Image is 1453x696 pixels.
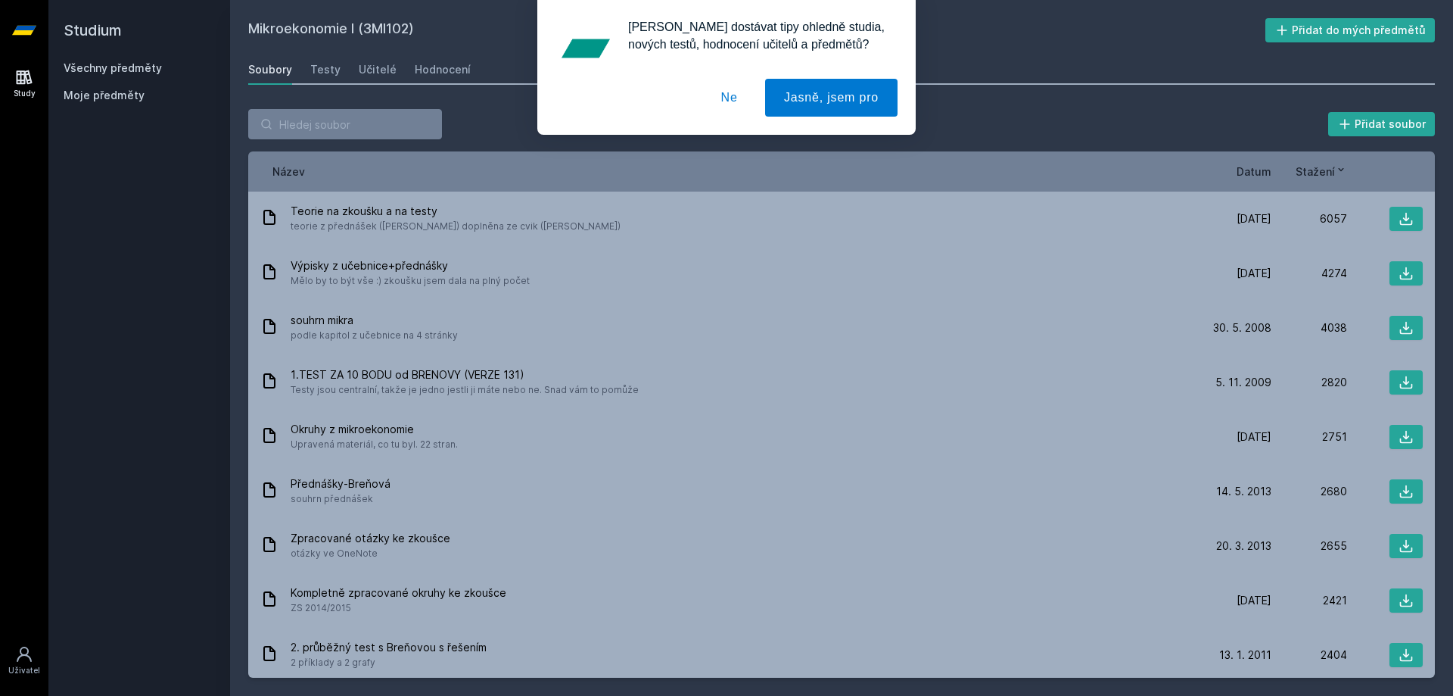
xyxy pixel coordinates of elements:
[272,164,305,179] button: Název
[1271,266,1347,281] div: 4274
[291,422,458,437] span: Okruhy z mikroekonomie
[291,437,458,452] span: Upravená materiál, co tu byl. 22 stran.
[1271,648,1347,663] div: 2404
[291,382,639,398] span: Testy jsou centralní, takže je jedno jestli ji máte nebo ne. Snad vám to pomůže
[291,655,487,670] span: 2 příklady a 2 grafy
[291,313,458,328] span: souhrn mikra
[291,258,530,273] span: Výpisky z učebnice+přednášky
[555,18,616,79] img: notification icon
[3,638,45,684] a: Uživatel
[765,79,898,117] button: Jasně, jsem pro
[1271,538,1347,554] div: 2655
[1237,593,1271,608] span: [DATE]
[1271,429,1347,445] div: 2751
[1271,593,1347,608] div: 2421
[1215,375,1271,390] span: 5. 11. 2009
[1219,648,1271,663] span: 13. 1. 2011
[1237,429,1271,445] span: [DATE]
[291,640,487,655] span: 2. průběžný test s Breňovou s řešením
[1237,164,1271,179] button: Datum
[1271,375,1347,390] div: 2820
[1213,320,1271,336] span: 30. 5. 2008
[1296,164,1335,179] span: Stažení
[1271,320,1347,336] div: 4038
[1216,484,1271,499] span: 14. 5. 2013
[1271,211,1347,226] div: 6057
[291,492,390,507] span: souhrn přednášek
[702,79,757,117] button: Ne
[291,204,621,219] span: Teorie na zkoušku a na testy
[1237,211,1271,226] span: [DATE]
[616,18,898,53] div: [PERSON_NAME] dostávat tipy ohledně studia, nových testů, hodnocení učitelů a předmětů?
[1271,484,1347,499] div: 2680
[291,328,458,343] span: podle kapitol z učebnice na 4 stránky
[8,665,40,676] div: Uživatel
[291,476,390,492] span: Přednášky-Breňová
[1296,164,1347,179] button: Stažení
[291,273,530,289] span: Mělo by to být vše :) zkoušku jsem dala na plný počet
[291,531,450,546] span: Zpracované otázky ke zkoušce
[291,585,506,601] span: Kompletně zpracované okruhy ke zkoušce
[291,367,639,382] span: 1.TEST ZA 10 BODU od BRENOVY (VERZE 131)
[291,546,450,561] span: otázky ve OneNote
[1237,266,1271,281] span: [DATE]
[1216,538,1271,554] span: 20. 3. 2013
[291,601,506,616] span: ZS 2014/2015
[291,219,621,234] span: teorie z přednášek ([PERSON_NAME]) doplněna ze cvik ([PERSON_NAME])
